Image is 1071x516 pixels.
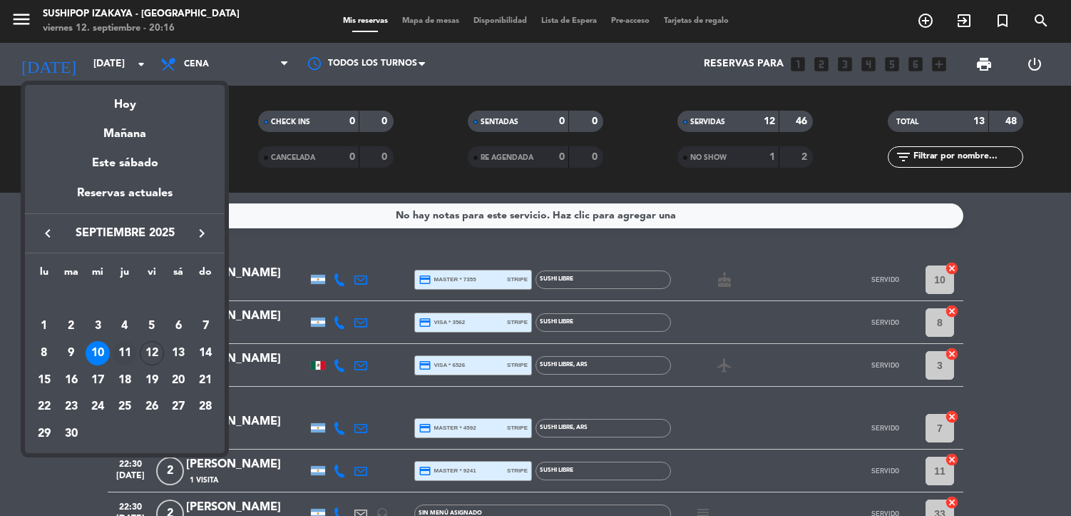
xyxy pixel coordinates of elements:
th: miércoles [84,264,111,286]
div: Mañana [25,114,225,143]
div: 13 [166,341,190,365]
td: 8 de septiembre de 2025 [31,340,58,367]
div: 10 [86,341,110,365]
div: 8 [32,341,56,365]
td: 3 de septiembre de 2025 [84,313,111,340]
div: 11 [113,341,137,365]
div: 26 [140,395,164,419]
button: keyboard_arrow_right [189,224,215,243]
td: 29 de septiembre de 2025 [31,420,58,447]
th: martes [58,264,85,286]
td: 21 de septiembre de 2025 [192,367,219,394]
div: 30 [59,422,83,446]
div: 1 [32,314,56,338]
td: 27 de septiembre de 2025 [165,393,193,420]
div: 3 [86,314,110,338]
span: septiembre 2025 [61,224,189,243]
td: 2 de septiembre de 2025 [58,313,85,340]
div: 5 [140,314,164,338]
div: 6 [166,314,190,338]
div: Reservas actuales [25,184,225,213]
div: 23 [59,395,83,419]
td: 19 de septiembre de 2025 [138,367,165,394]
div: 24 [86,395,110,419]
div: 4 [113,314,137,338]
td: 23 de septiembre de 2025 [58,393,85,420]
td: 15 de septiembre de 2025 [31,367,58,394]
div: 15 [32,368,56,393]
td: 20 de septiembre de 2025 [165,367,193,394]
button: keyboard_arrow_left [35,224,61,243]
div: 18 [113,368,137,393]
td: 14 de septiembre de 2025 [192,340,219,367]
td: 4 de septiembre de 2025 [111,313,138,340]
td: 25 de septiembre de 2025 [111,393,138,420]
td: 12 de septiembre de 2025 [138,340,165,367]
div: Este sábado [25,143,225,183]
td: 16 de septiembre de 2025 [58,367,85,394]
td: 10 de septiembre de 2025 [84,340,111,367]
td: 30 de septiembre de 2025 [58,420,85,447]
div: 7 [193,314,217,338]
td: 7 de septiembre de 2025 [192,313,219,340]
i: keyboard_arrow_left [39,225,56,242]
div: 29 [32,422,56,446]
div: 2 [59,314,83,338]
th: jueves [111,264,138,286]
div: 22 [32,395,56,419]
th: domingo [192,264,219,286]
td: 5 de septiembre de 2025 [138,313,165,340]
div: 27 [166,395,190,419]
div: 19 [140,368,164,393]
div: 12 [140,341,164,365]
div: 14 [193,341,217,365]
div: 21 [193,368,217,393]
td: 1 de septiembre de 2025 [31,313,58,340]
td: 22 de septiembre de 2025 [31,393,58,420]
td: 11 de septiembre de 2025 [111,340,138,367]
div: 17 [86,368,110,393]
td: 24 de septiembre de 2025 [84,393,111,420]
td: 6 de septiembre de 2025 [165,313,193,340]
td: 17 de septiembre de 2025 [84,367,111,394]
div: 28 [193,395,217,419]
th: sábado [165,264,193,286]
div: 9 [59,341,83,365]
i: keyboard_arrow_right [193,225,210,242]
div: 25 [113,395,137,419]
div: 20 [166,368,190,393]
td: 18 de septiembre de 2025 [111,367,138,394]
div: 16 [59,368,83,393]
div: Hoy [25,85,225,114]
th: viernes [138,264,165,286]
td: 28 de septiembre de 2025 [192,393,219,420]
td: 9 de septiembre de 2025 [58,340,85,367]
td: SEP. [31,286,219,313]
td: 13 de septiembre de 2025 [165,340,193,367]
td: 26 de septiembre de 2025 [138,393,165,420]
th: lunes [31,264,58,286]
